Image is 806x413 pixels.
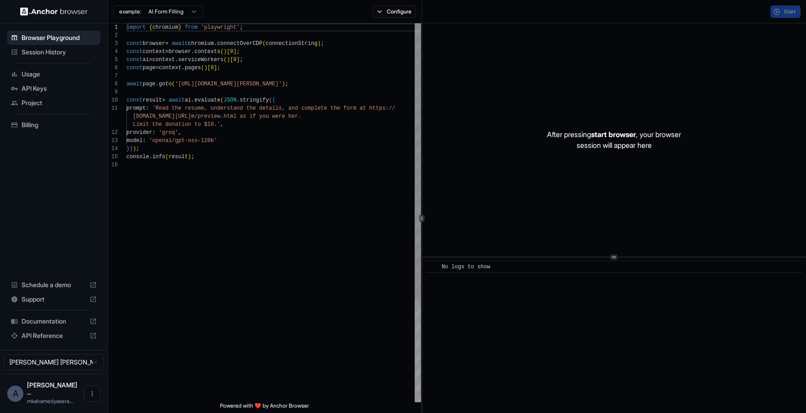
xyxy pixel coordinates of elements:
[27,398,73,404] span: mkahamedyaserarafath@gmail.com
[143,97,162,103] span: result
[165,49,168,55] span: =
[181,65,184,71] span: .
[108,72,118,80] div: 7
[22,317,86,326] span: Documentation
[27,381,77,396] span: Ahamed Yaser Arafath MK
[201,24,240,31] span: 'playwright'
[237,57,240,63] span: ]
[22,331,86,340] span: API Reference
[240,57,243,63] span: ;
[178,57,224,63] span: serviceWorkers
[7,67,100,81] div: Usage
[201,65,204,71] span: (
[152,154,166,160] span: info
[7,81,100,96] div: API Keys
[108,40,118,48] div: 3
[7,31,100,45] div: Browser Playground
[263,40,266,47] span: (
[188,154,191,160] span: )
[217,65,220,71] span: ;
[143,57,149,63] span: ai
[162,97,165,103] span: =
[108,56,118,64] div: 5
[152,24,179,31] span: chromium
[185,65,201,71] span: pages
[217,40,263,47] span: connectOverCDP
[191,113,301,120] span: m/preview.html as if you were her.
[20,7,88,16] img: Anchor Logo
[156,65,159,71] span: =
[108,145,118,153] div: 14
[214,65,217,71] span: ]
[220,121,224,128] span: ,
[210,65,214,71] span: 0
[282,81,285,87] span: )
[185,24,198,31] span: from
[240,24,243,31] span: ;
[285,81,288,87] span: ;
[204,65,207,71] span: )
[22,84,97,93] span: API Keys
[156,81,159,87] span: .
[149,57,152,63] span: =
[126,129,152,136] span: provider
[143,65,156,71] span: page
[7,45,100,59] div: Session History
[108,64,118,72] div: 6
[321,40,324,47] span: ;
[175,81,282,87] span: '[URL][DOMAIN_NAME][PERSON_NAME]'
[7,292,100,306] div: Support
[108,88,118,96] div: 9
[133,113,191,120] span: [DOMAIN_NAME][URL]
[191,97,194,103] span: .
[108,96,118,104] div: 10
[230,49,233,55] span: 0
[240,97,269,103] span: stringify
[108,31,118,40] div: 2
[126,49,143,55] span: const
[146,105,149,111] span: :
[178,129,181,136] span: ,
[237,97,240,103] span: .
[220,97,224,103] span: (
[108,137,118,145] div: 13
[22,48,97,57] span: Session History
[22,33,97,42] span: Browser Playground
[126,146,130,152] span: }
[194,97,220,103] span: evaluate
[220,402,309,413] span: Powered with ❤️ by Anchor Browser
[126,97,143,103] span: const
[165,40,168,47] span: =
[547,129,681,151] p: After pressing , your browser session will appear here
[143,40,165,47] span: browser
[149,154,152,160] span: .
[233,49,237,55] span: ]
[143,138,146,144] span: :
[233,57,237,63] span: 0
[22,120,97,129] span: Billing
[143,49,165,55] span: context
[126,138,143,144] span: model
[7,118,100,132] div: Billing
[169,49,191,55] span: browser
[178,24,181,31] span: }
[227,49,230,55] span: [
[126,81,143,87] span: await
[152,105,314,111] span: 'Read the resume, understand the details, and comp
[169,154,188,160] span: result
[108,104,118,112] div: 11
[175,57,178,63] span: .
[108,48,118,56] div: 4
[149,138,217,144] span: 'openai/gpt-oss-120b'
[188,40,214,47] span: chromium
[108,23,118,31] div: 1
[108,80,118,88] div: 8
[172,81,175,87] span: (
[126,105,146,111] span: prompt
[152,57,175,63] span: context
[227,57,230,63] span: )
[22,98,97,107] span: Project
[224,57,227,63] span: (
[207,65,210,71] span: [
[126,57,143,63] span: const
